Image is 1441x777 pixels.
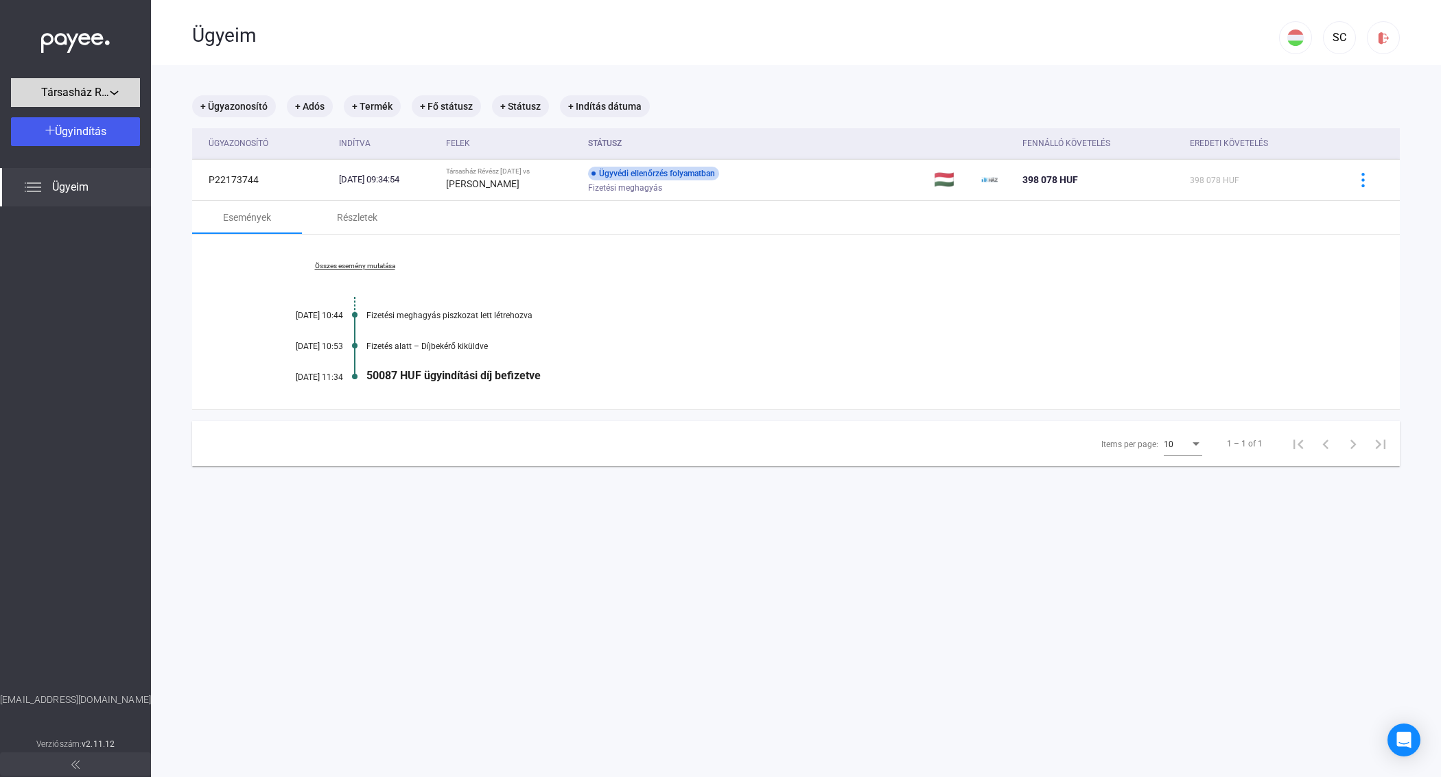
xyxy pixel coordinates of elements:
button: logout-red [1367,21,1400,54]
mat-chip: + Adós [287,95,333,117]
div: Eredeti követelés [1190,135,1331,152]
div: Fizetés alatt – Díjbekérő kiküldve [366,342,1331,351]
div: [DATE] 09:34:54 [339,173,435,187]
img: arrow-double-left-grey.svg [71,761,80,769]
span: 398 078 HUF [1190,176,1239,185]
span: 398 078 HUF [1022,174,1078,185]
div: Indítva [339,135,371,152]
div: Fizetési meghagyás piszkozat lett létrehozva [366,311,1331,320]
div: 50087 HUF ügyindítási díj befizetve [366,369,1331,382]
div: Ügyeim [192,24,1279,47]
strong: v2.11.12 [82,739,115,749]
div: Open Intercom Messenger [1387,724,1420,756]
div: [DATE] 10:53 [261,342,343,351]
strong: [PERSON_NAME] [446,178,519,189]
span: 10 [1164,440,1173,449]
div: Felek [446,135,577,152]
mat-select: Items per page: [1164,435,1202,452]
span: Társasház Révész [DATE] [41,84,110,101]
div: Fennálló követelés [1022,135,1110,152]
div: [DATE] 11:34 [261,372,343,382]
mat-chip: + Termék [344,95,401,117]
button: First page [1285,430,1312,457]
mat-chip: + Fő státusz [412,95,481,117]
div: Ügyazonosító [209,135,328,152]
button: Next page [1339,430,1367,457]
div: Felek [446,135,470,152]
span: Fizetési meghagyás [588,180,662,196]
img: white-payee-white-dot.svg [41,25,110,53]
button: Last page [1367,430,1394,457]
button: Ügyindítás [11,117,140,146]
div: Ügyazonosító [209,135,268,152]
button: HU [1279,21,1312,54]
button: Társasház Révész [DATE] [11,78,140,107]
div: Események [223,209,271,226]
th: Státusz [583,128,928,159]
div: Ügyvédi ellenőrzés folyamatban [588,167,719,180]
mat-chip: + Státusz [492,95,549,117]
div: Eredeti követelés [1190,135,1268,152]
button: more-blue [1348,165,1377,194]
div: Indítva [339,135,435,152]
mat-chip: + Ügyazonosító [192,95,276,117]
button: Previous page [1312,430,1339,457]
div: Items per page: [1101,436,1158,453]
div: Fennálló követelés [1022,135,1178,152]
img: logout-red [1376,31,1391,45]
span: Ügyindítás [55,125,106,138]
img: more-blue [1356,173,1370,187]
td: P22173744 [192,159,333,200]
div: SC [1328,29,1351,46]
img: HU [1287,29,1304,46]
img: plus-white.svg [45,125,55,135]
img: ehaz-mini [981,171,998,188]
div: Részletek [337,209,377,226]
img: list.svg [25,179,41,195]
td: 🇭🇺 [928,159,976,200]
div: [DATE] 10:44 [261,311,343,320]
button: SC [1323,21,1356,54]
span: Ügyeim [52,179,89,195]
mat-chip: + Indítás dátuma [560,95,650,117]
div: Társasház Révész [DATE] vs [446,167,577,176]
a: Összes esemény mutatása [261,262,449,270]
div: 1 – 1 of 1 [1227,435,1263,452]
